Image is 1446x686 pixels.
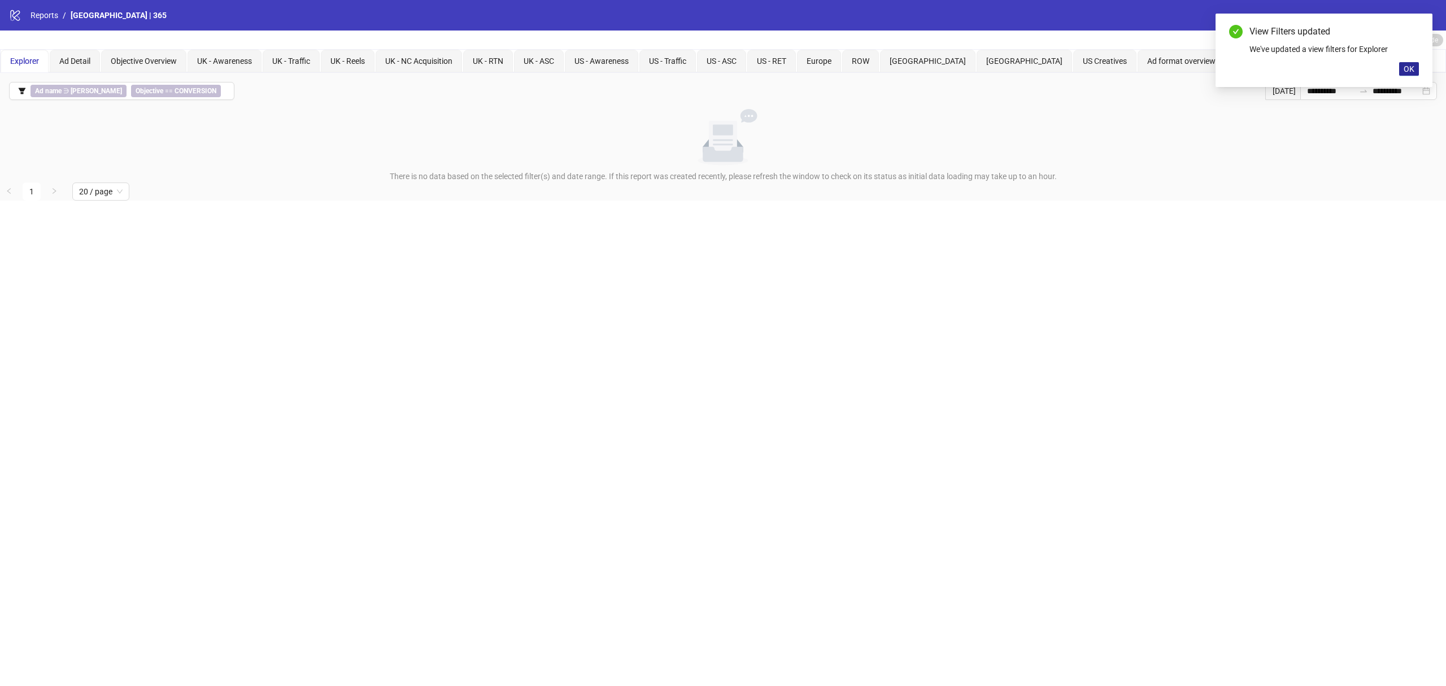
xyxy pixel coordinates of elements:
span: US - RET [757,57,786,66]
span: [GEOGRAPHIC_DATA] [986,57,1062,66]
span: == [131,85,221,97]
span: US - Traffic [649,57,686,66]
span: filter [18,87,26,95]
span: UK - NC Acquisition [385,57,452,66]
span: US Creatives [1083,57,1127,66]
span: ROW [852,57,869,66]
span: ∋ [31,85,127,97]
div: We've updated a view filters for Explorer [1249,43,1419,55]
li: 1 [23,183,41,201]
div: Page Size [72,183,129,201]
span: US - Awareness [574,57,629,66]
span: OK [1404,64,1414,73]
li: / [63,9,66,21]
span: UK - Awareness [197,57,252,66]
div: View Filters updated [1249,25,1419,38]
b: [PERSON_NAME] [71,87,122,95]
b: Ad name [35,87,62,95]
span: UK - RTN [473,57,503,66]
a: Close [1406,25,1419,37]
span: left [6,188,12,194]
span: Objective Overview [111,57,177,66]
span: check-circle [1229,25,1243,38]
span: UK - Reels [330,57,365,66]
b: CONVERSION [175,87,216,95]
span: Ad Detail [59,57,90,66]
span: 20 / page [79,183,123,200]
span: right [51,188,58,194]
span: Explorer [10,57,39,66]
span: UK - ASC [524,57,554,66]
button: Ad name ∋ [PERSON_NAME]Objective == CONVERSION [9,82,234,100]
span: UK - Traffic [272,57,310,66]
div: There is no data based on the selected filter(s) and date range. If this report was created recen... [5,170,1441,183]
span: US - ASC [707,57,737,66]
a: 1 [23,183,40,200]
button: OK [1399,62,1419,76]
button: right [45,183,63,201]
b: Objective [136,87,163,95]
li: Next Page [45,183,63,201]
span: Ad format overview [1147,57,1216,66]
a: Reports [28,9,60,21]
span: Europe [807,57,831,66]
span: [GEOGRAPHIC_DATA] | 365 [71,11,167,20]
span: [GEOGRAPHIC_DATA] [890,57,966,66]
